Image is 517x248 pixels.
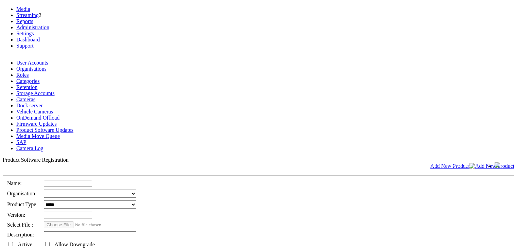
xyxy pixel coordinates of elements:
a: Dock server [16,103,43,108]
span: 2 [39,12,41,18]
a: Vehicle Cameras [16,109,53,114]
span: Product Type [7,201,36,207]
a: Reports [16,18,33,24]
a: Retention [16,84,37,90]
span: Product Software Registration [3,157,69,163]
a: Dashboard [16,37,40,42]
a: Settings [16,31,34,36]
a: Storage Accounts [16,90,54,96]
a: OnDemand Offload [16,115,59,121]
a: Categories [16,78,39,84]
a: Media Move Queue [16,133,60,139]
a: Streaming [16,12,39,18]
a: Media [16,6,30,12]
span: Organisation [7,191,35,196]
span: Description: [7,232,34,237]
a: Organisations [16,66,47,72]
a: Camera Log [16,145,44,151]
span: Name: [7,180,22,186]
a: User Accounts [16,60,48,66]
span: Welcome, System Administrator (Administrator) [395,163,481,168]
span: Select File : [7,222,33,228]
a: Firmware Updates [16,121,57,127]
a: Support [16,43,34,49]
a: Product Software Updates [16,127,73,133]
a: Cameras [16,96,35,102]
a: Roles [16,72,29,78]
span: Allow Downgrade [54,242,95,247]
span: Version: [7,212,25,218]
a: Administration [16,24,49,30]
a: SAP [16,139,26,145]
img: bell24.png [495,162,500,168]
span: Active [18,242,32,247]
